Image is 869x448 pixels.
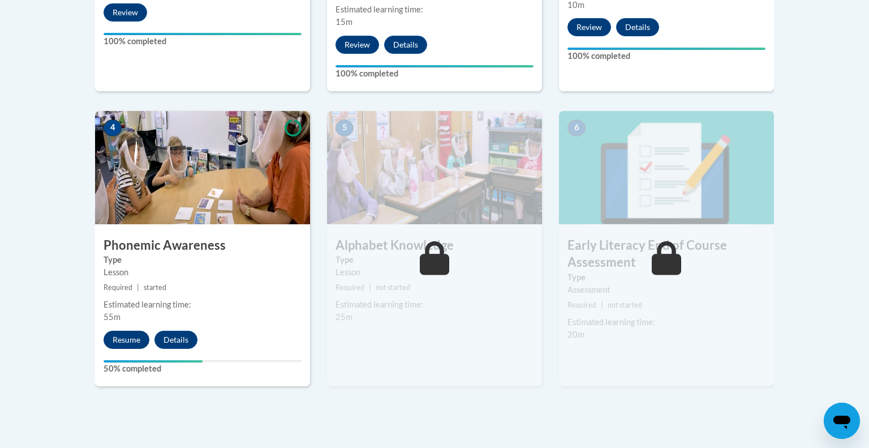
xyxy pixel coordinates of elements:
span: not started [376,283,410,292]
span: 4 [104,120,122,136]
span: 5 [335,120,354,136]
label: 100% completed [104,35,302,48]
label: 50% completed [104,362,302,375]
span: 20m [567,330,584,339]
label: Type [335,254,534,266]
span: started [144,283,166,292]
span: | [137,283,139,292]
div: Estimated learning time: [335,3,534,16]
img: Course Image [559,111,774,224]
button: Review [567,18,611,36]
span: 25m [335,312,352,322]
div: Lesson [104,266,302,279]
span: not started [608,301,642,309]
button: Review [335,36,379,54]
span: Required [104,283,132,292]
label: Type [567,271,765,284]
button: Resume [104,331,149,349]
span: | [369,283,371,292]
button: Details [384,36,427,54]
h3: Alphabet Knowledge [327,237,542,254]
button: Details [616,18,659,36]
div: Lesson [335,266,534,279]
button: Review [104,3,147,22]
span: Required [335,283,364,292]
iframe: Button to launch messaging window [824,403,860,439]
h3: Early Literacy End of Course Assessment [559,237,774,272]
div: Assessment [567,284,765,296]
span: 6 [567,120,586,136]
img: Course Image [95,111,310,224]
span: 15m [335,17,352,27]
span: Required [567,301,596,309]
div: Estimated learning time: [104,298,302,311]
img: Course Image [327,111,542,224]
div: Your progress [567,48,765,50]
div: Your progress [104,360,203,362]
div: Estimated learning time: [567,316,765,328]
h3: Phonemic Awareness [95,237,310,254]
label: 100% completed [567,50,765,62]
label: Type [104,254,302,266]
div: Your progress [104,33,302,35]
span: | [601,301,603,309]
label: 100% completed [335,67,534,80]
span: 55m [104,312,121,322]
div: Estimated learning time: [335,298,534,311]
button: Details [154,331,197,349]
div: Your progress [335,65,534,67]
